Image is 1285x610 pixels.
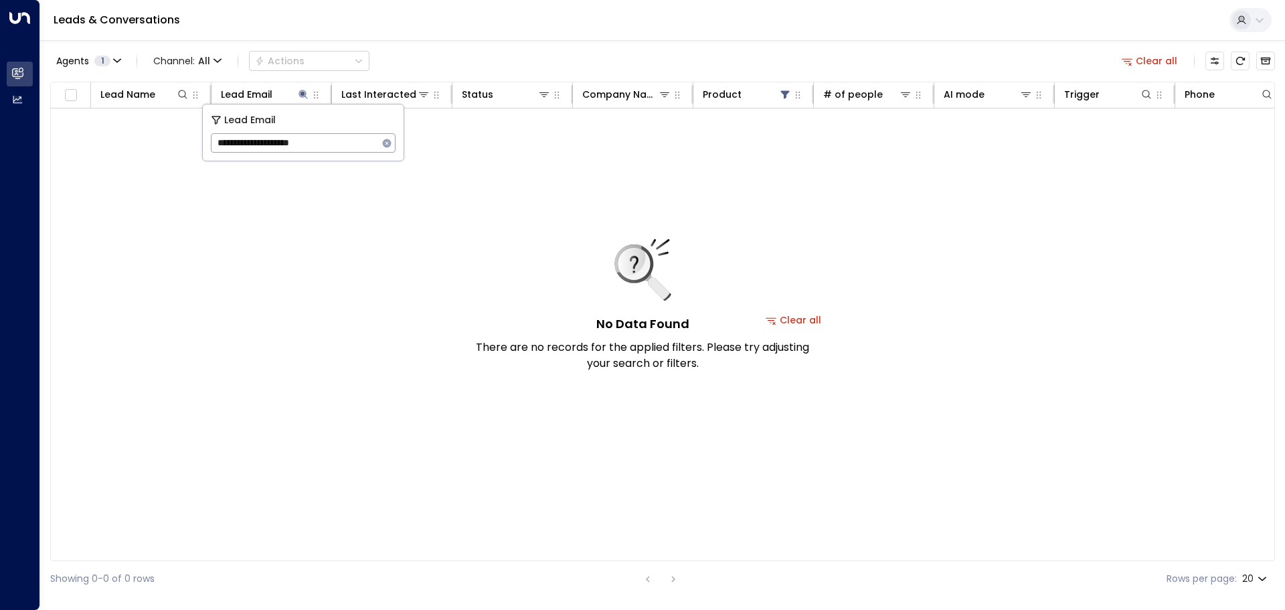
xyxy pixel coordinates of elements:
[224,112,276,128] span: Lead Email
[198,56,210,66] span: All
[944,86,984,102] div: AI mode
[582,86,671,102] div: Company Name
[62,87,79,104] span: Toggle select all
[1167,572,1237,586] label: Rows per page:
[249,51,369,71] button: Actions
[341,86,430,102] div: Last Interacted
[100,86,189,102] div: Lead Name
[148,52,227,70] span: Channel:
[148,52,227,70] button: Channel:All
[1064,86,1100,102] div: Trigger
[255,55,305,67] div: Actions
[703,86,792,102] div: Product
[1185,86,1274,102] div: Phone
[221,86,310,102] div: Lead Email
[341,86,416,102] div: Last Interacted
[1116,52,1183,70] button: Clear all
[1231,52,1250,70] span: Refresh
[1185,86,1215,102] div: Phone
[462,86,493,102] div: Status
[582,86,658,102] div: Company Name
[1242,569,1270,589] div: 20
[100,86,155,102] div: Lead Name
[703,86,742,102] div: Product
[50,52,126,70] button: Agents1
[1205,52,1224,70] button: Customize
[56,56,89,66] span: Agents
[221,86,272,102] div: Lead Email
[1256,52,1275,70] button: Archived Leads
[94,56,110,66] span: 1
[462,86,551,102] div: Status
[54,12,180,27] a: Leads & Conversations
[944,86,1033,102] div: AI mode
[596,315,689,333] h5: No Data Found
[475,339,810,372] p: There are no records for the applied filters. Please try adjusting your search or filters.
[823,86,883,102] div: # of people
[1064,86,1153,102] div: Trigger
[823,86,912,102] div: # of people
[50,572,155,586] div: Showing 0-0 of 0 rows
[249,51,369,71] div: Button group with a nested menu
[639,570,682,587] nav: pagination navigation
